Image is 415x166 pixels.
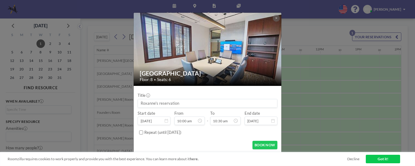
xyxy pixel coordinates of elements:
[140,70,276,77] h2: [GEOGRAPHIC_DATA]
[366,155,400,163] a: Got it!
[140,77,153,82] span: Floor: 8
[347,157,359,161] a: Decline
[154,78,156,81] span: •
[144,130,181,135] label: Repeat (until [DATE])
[138,99,277,108] input: Roxanne's reservation
[190,157,199,161] a: here.
[138,111,155,116] label: Start date
[157,77,171,82] span: Seats: 6
[138,93,149,98] label: Title
[245,111,260,116] label: End date
[210,111,214,116] label: To
[8,157,347,161] span: Roomzilla requires cookies to work properly and provide you with the best experience. You can lea...
[207,113,208,124] span: -
[174,111,183,116] label: From
[252,141,277,149] button: BOOK NOW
